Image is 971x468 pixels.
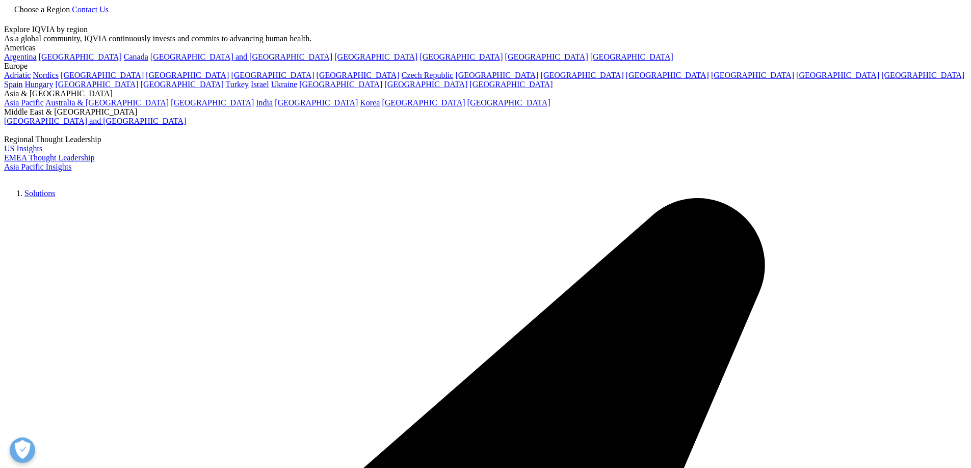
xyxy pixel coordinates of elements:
a: [GEOGRAPHIC_DATA] [231,71,314,79]
a: Korea [360,98,380,107]
a: Contact Us [72,5,109,14]
a: [GEOGRAPHIC_DATA] [61,71,144,79]
span: Choose a Region [14,5,70,14]
button: Açık Tercihler [10,437,35,463]
a: Solutions [24,189,55,198]
div: As a global community, IQVIA continuously invests and commits to advancing human health. [4,34,967,43]
a: [GEOGRAPHIC_DATA] [275,98,358,107]
a: [GEOGRAPHIC_DATA] [796,71,879,79]
a: [GEOGRAPHIC_DATA] [146,71,229,79]
div: Americas [4,43,967,52]
a: Nordics [33,71,59,79]
div: Europe [4,62,967,71]
a: Canada [124,52,148,61]
a: [GEOGRAPHIC_DATA] [541,71,624,79]
a: US Insights [4,144,42,153]
a: Adriatic [4,71,31,79]
a: [GEOGRAPHIC_DATA] [334,52,417,61]
a: [GEOGRAPHIC_DATA] [467,98,550,107]
a: [GEOGRAPHIC_DATA] [419,52,503,61]
a: India [256,98,273,107]
a: Australia & [GEOGRAPHIC_DATA] [45,98,169,107]
a: [GEOGRAPHIC_DATA] [881,71,964,79]
a: [GEOGRAPHIC_DATA] [171,98,254,107]
a: Czech Republic [402,71,454,79]
div: Regional Thought Leadership [4,135,967,144]
a: Ukraine [271,80,298,89]
div: Asia & [GEOGRAPHIC_DATA] [4,89,967,98]
a: [GEOGRAPHIC_DATA] [39,52,122,61]
a: [GEOGRAPHIC_DATA] [299,80,382,89]
a: Asia Pacific [4,98,44,107]
a: [GEOGRAPHIC_DATA] and [GEOGRAPHIC_DATA] [150,52,332,61]
a: EMEA Thought Leadership [4,153,94,162]
a: Asia Pacific Insights [4,162,71,171]
a: [GEOGRAPHIC_DATA] [317,71,400,79]
a: Spain [4,80,22,89]
a: [GEOGRAPHIC_DATA] [455,71,538,79]
a: Turkey [225,80,249,89]
a: Argentina [4,52,37,61]
a: Israel [251,80,269,89]
a: [GEOGRAPHIC_DATA] and [GEOGRAPHIC_DATA] [4,117,186,125]
a: [GEOGRAPHIC_DATA] [141,80,224,89]
a: [GEOGRAPHIC_DATA] [55,80,138,89]
a: [GEOGRAPHIC_DATA] [382,98,465,107]
div: Explore IQVIA by region [4,25,967,34]
a: [GEOGRAPHIC_DATA] [590,52,673,61]
a: [GEOGRAPHIC_DATA] [711,71,794,79]
a: Hungary [24,80,53,89]
a: [GEOGRAPHIC_DATA] [384,80,467,89]
a: [GEOGRAPHIC_DATA] [626,71,709,79]
a: [GEOGRAPHIC_DATA] [505,52,588,61]
div: Middle East & [GEOGRAPHIC_DATA] [4,107,967,117]
a: [GEOGRAPHIC_DATA] [469,80,553,89]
